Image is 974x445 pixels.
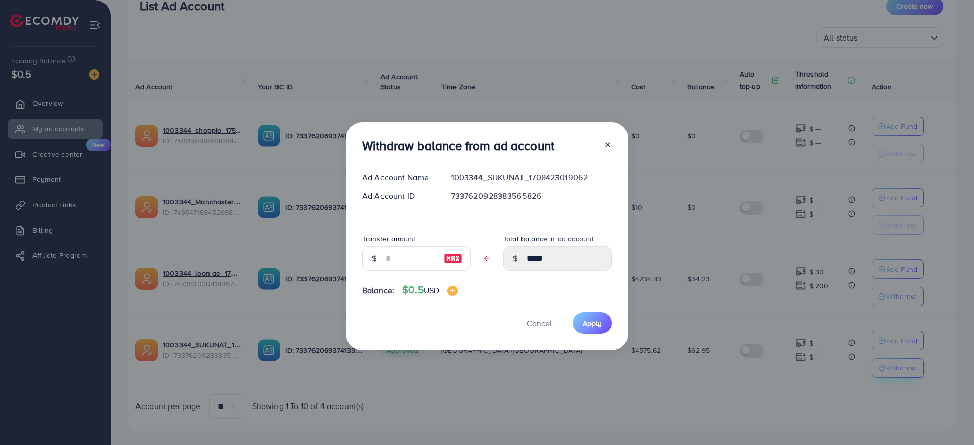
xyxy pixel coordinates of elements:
[362,138,554,153] h3: Withdraw balance from ad account
[527,318,552,329] span: Cancel
[362,234,415,244] label: Transfer amount
[444,252,462,265] img: image
[354,172,443,183] div: Ad Account Name
[362,285,394,296] span: Balance:
[931,399,966,437] iframe: Chat
[573,312,612,334] button: Apply
[583,318,602,328] span: Apply
[443,172,620,183] div: 1003344_SUKUNAT_1708423019062
[402,284,458,296] h4: $0.5
[447,286,458,296] img: image
[424,285,439,296] span: USD
[354,190,443,202] div: Ad Account ID
[514,312,565,334] button: Cancel
[443,190,620,202] div: 7337620928383565826
[503,234,594,244] label: Total balance in ad account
